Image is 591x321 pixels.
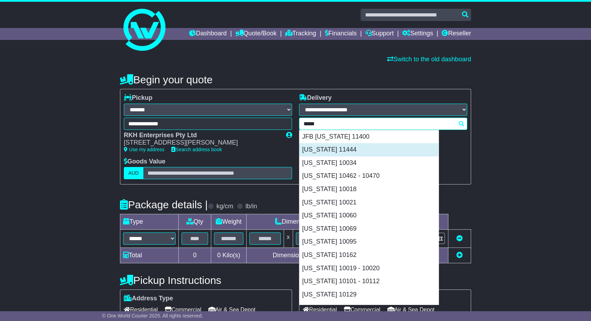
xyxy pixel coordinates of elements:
[179,248,211,263] td: 0
[208,304,256,315] span: Air & Sea Depot
[211,248,247,263] td: Kilo(s)
[299,169,439,183] div: [US_STATE] 10462 - 10470
[216,203,233,210] label: kg/cm
[387,56,471,63] a: Switch to the old dashboard
[211,214,247,230] td: Weight
[284,230,293,248] td: x
[456,252,463,259] a: Add new item
[442,28,471,40] a: Reseller
[171,147,222,152] a: Search address book
[124,147,164,152] a: Use my address
[299,183,439,196] div: [US_STATE] 10018
[387,304,435,315] span: Air & Sea Depot
[246,248,376,263] td: Dimensions in Centimetre(s)
[299,130,439,144] div: JFB [US_STATE] 11400
[299,196,439,209] div: [US_STATE] 10021
[102,313,203,319] span: © One World Courier 2025. All rights reserved.
[120,74,471,85] h4: Begin your quote
[124,132,279,139] div: RKH Enterprises Pty Ltd
[189,28,227,40] a: Dashboard
[217,252,221,259] span: 0
[124,158,165,166] label: Goods Value
[120,199,208,210] h4: Package details |
[303,304,337,315] span: Residential
[299,118,467,130] typeahead: Please provide city
[165,304,201,315] span: Commercial
[179,214,211,230] td: Qty
[124,139,279,147] div: [STREET_ADDRESS][PERSON_NAME]
[299,222,439,236] div: [US_STATE] 10069
[120,274,292,286] h4: Pickup Instructions
[124,304,158,315] span: Residential
[299,156,439,170] div: [US_STATE] 10034
[299,235,439,249] div: [US_STATE] 10095
[235,28,277,40] a: Quote/Book
[245,203,257,210] label: lb/in
[299,94,332,102] label: Delivery
[285,28,316,40] a: Tracking
[299,301,439,314] div: [US_STATE] 10026 - 10033
[124,167,143,179] label: AUD
[299,143,439,156] div: [US_STATE] 11444
[120,214,179,230] td: Type
[124,94,152,102] label: Pickup
[325,28,357,40] a: Financials
[365,28,393,40] a: Support
[344,304,380,315] span: Commercial
[299,209,439,222] div: [US_STATE] 10060
[299,249,439,262] div: [US_STATE] 10162
[456,235,463,242] a: Remove this item
[402,28,433,40] a: Settings
[299,262,439,275] div: [US_STATE] 10019 - 10020
[299,288,439,301] div: [US_STATE] 10129
[124,295,173,302] label: Address Type
[120,248,179,263] td: Total
[246,214,376,230] td: Dimensions (L x W x H)
[299,275,439,288] div: [US_STATE] 10101 - 10112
